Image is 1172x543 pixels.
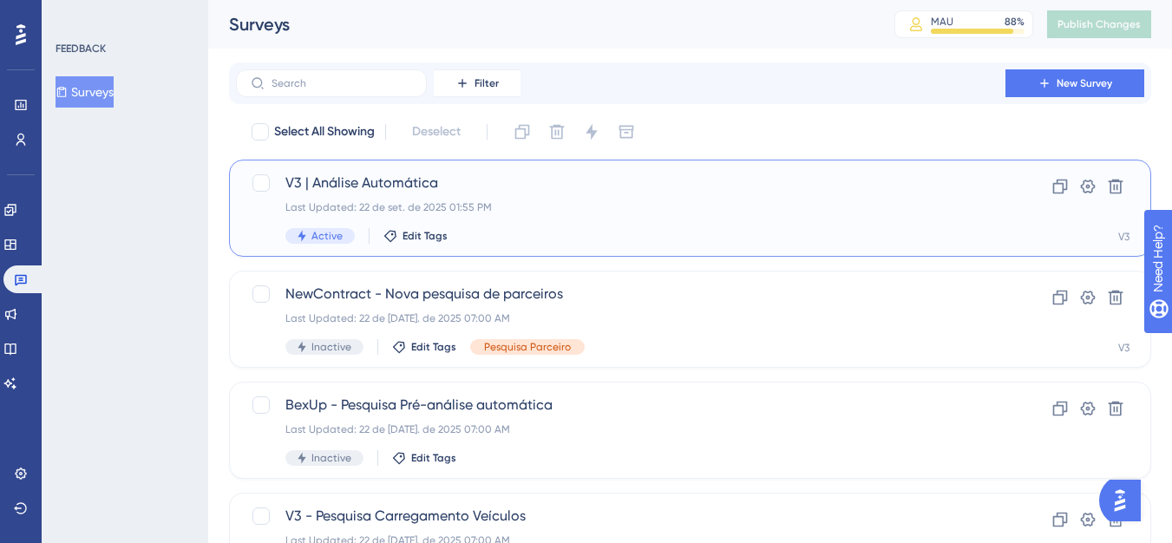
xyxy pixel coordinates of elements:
[311,340,351,354] span: Inactive
[392,340,456,354] button: Edit Tags
[1047,10,1151,38] button: Publish Changes
[1118,341,1129,355] div: V3
[475,76,499,90] span: Filter
[56,42,106,56] div: FEEDBACK
[396,116,476,147] button: Deselect
[272,77,412,89] input: Search
[285,506,956,527] span: V3 - Pesquisa Carregamento Veículos
[1005,15,1025,29] div: 88 %
[1118,230,1129,244] div: V3
[392,451,456,465] button: Edit Tags
[1005,69,1144,97] button: New Survey
[1057,76,1112,90] span: New Survey
[411,451,456,465] span: Edit Tags
[412,121,461,142] span: Deselect
[484,340,571,354] span: Pesquisa Parceiro
[311,229,343,243] span: Active
[285,311,956,325] div: Last Updated: 22 de [DATE]. de 2025 07:00 AM
[285,422,956,436] div: Last Updated: 22 de [DATE]. de 2025 07:00 AM
[383,229,448,243] button: Edit Tags
[285,395,956,415] span: BexUp - Pesquisa Pré-análise automática
[1099,474,1151,527] iframe: UserGuiding AI Assistant Launcher
[229,12,851,36] div: Surveys
[285,284,956,304] span: NewContract - Nova pesquisa de parceiros
[285,200,956,214] div: Last Updated: 22 de set. de 2025 01:55 PM
[285,173,956,193] span: V3 | Análise Automática
[41,4,108,25] span: Need Help?
[403,229,448,243] span: Edit Tags
[311,451,351,465] span: Inactive
[1057,17,1141,31] span: Publish Changes
[434,69,521,97] button: Filter
[931,15,953,29] div: MAU
[274,121,375,142] span: Select All Showing
[56,76,114,108] button: Surveys
[411,340,456,354] span: Edit Tags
